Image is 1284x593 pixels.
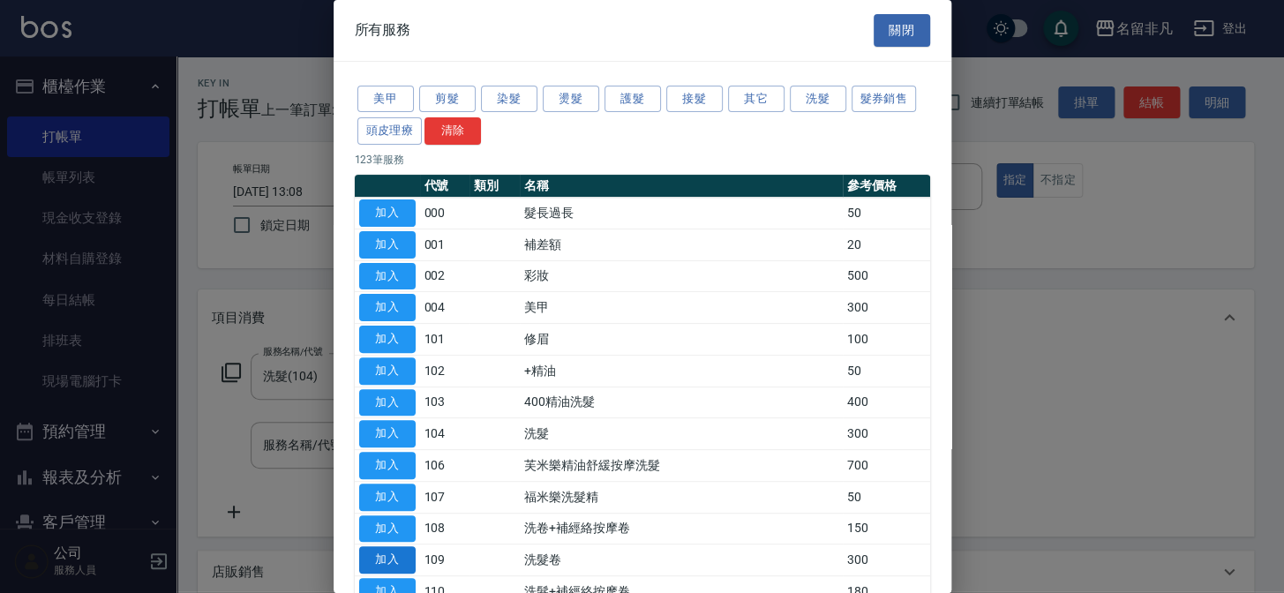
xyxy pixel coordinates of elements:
[520,260,842,292] td: 彩妝
[520,387,842,418] td: 400精油洗髮
[843,481,930,513] td: 50
[419,86,476,113] button: 剪髮
[843,544,930,576] td: 300
[359,199,416,227] button: 加入
[843,324,930,356] td: 100
[520,324,842,356] td: 修眉
[520,229,842,260] td: 補差額
[359,452,416,479] button: 加入
[520,544,842,576] td: 洗髮卷
[420,450,470,482] td: 106
[424,117,481,145] button: 清除
[520,418,842,450] td: 洗髮
[359,231,416,259] button: 加入
[355,21,411,39] span: 所有服務
[520,198,842,229] td: 髮長過長
[604,86,661,113] button: 護髮
[359,484,416,511] button: 加入
[520,355,842,387] td: +精油
[520,450,842,482] td: 芙米樂精油舒緩按摩洗髮
[420,175,470,198] th: 代號
[420,418,470,450] td: 104
[359,263,416,290] button: 加入
[843,513,930,544] td: 150
[355,152,930,168] p: 123 筆服務
[420,544,470,576] td: 109
[420,481,470,513] td: 107
[843,292,930,324] td: 300
[520,481,842,513] td: 福米樂洗髮精
[420,292,470,324] td: 004
[852,86,917,113] button: 髮券銷售
[359,357,416,385] button: 加入
[357,117,423,145] button: 頭皮理療
[666,86,723,113] button: 接髮
[420,260,470,292] td: 002
[843,198,930,229] td: 50
[843,175,930,198] th: 參考價格
[728,86,785,113] button: 其它
[357,86,414,113] button: 美甲
[420,324,470,356] td: 101
[359,294,416,321] button: 加入
[520,513,842,544] td: 洗卷+補經絡按摩卷
[420,198,470,229] td: 000
[843,418,930,450] td: 300
[420,513,470,544] td: 108
[359,546,416,574] button: 加入
[790,86,846,113] button: 洗髮
[469,175,520,198] th: 類別
[520,175,842,198] th: 名稱
[520,292,842,324] td: 美甲
[843,387,930,418] td: 400
[359,389,416,417] button: 加入
[359,515,416,543] button: 加入
[843,260,930,292] td: 500
[481,86,537,113] button: 染髮
[359,326,416,353] button: 加入
[843,450,930,482] td: 700
[420,229,470,260] td: 001
[843,229,930,260] td: 20
[843,355,930,387] td: 50
[420,387,470,418] td: 103
[359,420,416,447] button: 加入
[420,355,470,387] td: 102
[874,14,930,47] button: 關閉
[543,86,599,113] button: 燙髮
